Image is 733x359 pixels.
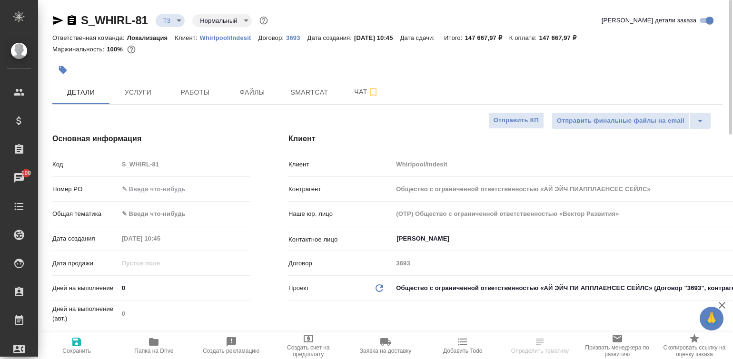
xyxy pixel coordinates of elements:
span: Отправить финальные файлы на email [557,116,684,126]
span: Определить тематику [511,348,569,354]
button: Создать рекламацию [192,332,269,359]
input: Пустое поле [119,256,202,270]
input: ✎ Введи что-нибудь [119,281,250,295]
p: Дата сдачи: [400,34,437,41]
span: Детали [58,87,104,98]
button: Заявка на доставку [347,332,424,359]
span: Сохранить [62,348,91,354]
span: Создать счет на предоплату [276,344,341,358]
div: split button [552,112,711,129]
svg: Подписаться [367,87,379,98]
p: Клиент: [175,34,199,41]
button: Отправить финальные файлы на email [552,112,690,129]
p: Общая тематика [52,209,119,219]
p: Итого: [444,34,465,41]
input: Пустое поле [119,232,202,245]
p: Клиент [288,160,393,169]
span: Работы [172,87,218,98]
p: Контрагент [288,184,393,194]
h4: Основная информация [52,133,250,145]
button: Сохранить [38,332,115,359]
span: [PERSON_NAME] детали заказа [602,16,696,25]
p: Контактное лицо [288,235,393,244]
p: 147 667,97 ₽ [465,34,509,41]
span: Отправить КП [494,115,539,126]
button: Добавить Todo [424,332,501,359]
div: ТЗ [156,14,185,27]
a: Whirlpool/Indesit [200,33,258,41]
div: ✎ Введи что-нибудь [119,206,250,222]
button: Создать счет на предоплату [270,332,347,359]
input: ✎ Введи что-нибудь [119,182,250,196]
span: 100 [16,168,37,178]
input: Пустое поле [119,307,250,320]
p: Локализация [127,34,175,41]
a: S_WHIRL-81 [81,14,148,27]
p: Дата создания [52,234,119,243]
span: Файлы [229,87,275,98]
button: Призвать менеджера по развитию [579,332,656,359]
span: Призвать менеджера по развитию [584,344,650,358]
button: Отправить КП [488,112,544,129]
span: Скопировать ссылку на оценку заказа [662,344,727,358]
button: Определить тематику [501,332,578,359]
button: Если добавить услуги и заполнить их объемом, то дата рассчитается автоматически [85,331,98,344]
span: Услуги [115,87,161,98]
h4: Клиент [288,133,723,145]
button: Скопировать ссылку для ЯМессенджера [52,15,64,26]
div: ТЗ [192,14,251,27]
p: Наше юр. лицо [288,209,393,219]
a: 3693 [286,33,307,41]
p: 100% [107,46,125,53]
button: Скопировать ссылку на оценку заказа [656,332,733,359]
p: Дата продажи [52,259,119,268]
button: 0.00 RUB; [125,43,138,56]
p: 3693 [286,34,307,41]
button: Добавить тэг [52,59,73,80]
p: Дней на выполнение (авт.) [52,304,119,323]
p: Код [52,160,119,169]
span: Папка на Drive [134,348,173,354]
input: ✎ Введи что-нибудь [119,330,202,344]
button: Доп статусы указывают на важность/срочность заказа [258,14,270,27]
span: Заявка на доставку [360,348,411,354]
div: ✎ Введи что-нибудь [122,209,239,219]
p: Проект [288,283,309,293]
p: Ответственная команда: [52,34,127,41]
p: К оплате: [509,34,539,41]
p: 147 667,97 ₽ [539,34,584,41]
p: Договор [288,259,393,268]
p: Договор: [258,34,286,41]
span: Чат [344,86,389,98]
input: Пустое поле [119,157,250,171]
button: Скопировать ссылку [66,15,78,26]
span: Smartcat [287,87,332,98]
span: Добавить Todo [443,348,482,354]
p: Номер PO [52,184,119,194]
p: Дней на выполнение [52,283,119,293]
span: 🙏 [703,309,720,329]
button: 🙏 [700,307,723,330]
a: 100 [2,166,36,190]
p: Маржинальность: [52,46,107,53]
p: [DATE] 10:45 [354,34,400,41]
button: Нормальный [197,17,240,25]
p: Whirlpool/Indesit [200,34,258,41]
span: Создать рекламацию [203,348,259,354]
button: Папка на Drive [115,332,192,359]
button: ТЗ [160,17,174,25]
p: Дата создания: [307,34,354,41]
